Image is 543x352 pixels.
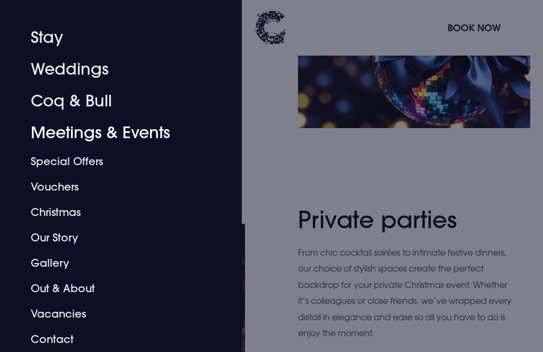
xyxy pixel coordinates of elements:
[31,53,198,85] a: Weddings
[31,276,198,301] a: Out & About
[31,327,198,352] a: Contact
[31,200,198,225] a: Christmas
[31,85,198,117] a: Coq & Bull
[31,225,198,250] a: Our Story
[31,174,198,200] a: Vouchers
[31,117,198,149] a: Meetings & Events
[31,22,198,53] a: Stay
[31,149,198,174] a: Special Offers
[31,301,198,327] a: Vacancies
[31,250,198,276] a: Gallery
